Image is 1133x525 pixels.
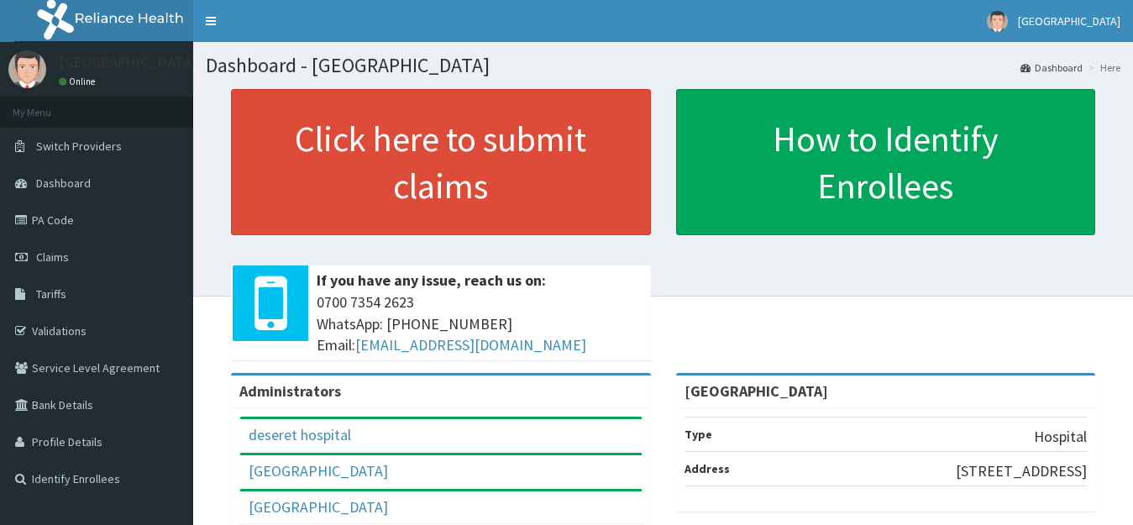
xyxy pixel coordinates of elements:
li: Here [1084,60,1120,75]
b: If you have any issue, reach us on: [317,270,546,290]
span: 0700 7354 2623 WhatsApp: [PHONE_NUMBER] Email: [317,291,643,356]
a: [GEOGRAPHIC_DATA] [249,461,388,480]
span: Claims [36,249,69,265]
h1: Dashboard - [GEOGRAPHIC_DATA] [206,55,1120,76]
strong: [GEOGRAPHIC_DATA] [685,381,828,401]
b: Administrators [239,381,341,401]
img: User Image [8,50,46,88]
a: deseret hospital [249,425,351,444]
span: [GEOGRAPHIC_DATA] [1018,13,1120,29]
span: Dashboard [36,176,91,191]
a: [EMAIL_ADDRESS][DOMAIN_NAME] [355,335,586,354]
span: Tariffs [36,286,66,302]
a: Dashboard [1020,60,1083,75]
p: Hospital [1034,426,1087,448]
span: Switch Providers [36,139,122,154]
a: How to Identify Enrollees [676,89,1096,235]
b: Address [685,461,730,476]
b: Type [685,427,712,442]
p: [STREET_ADDRESS] [956,460,1087,482]
a: Click here to submit claims [231,89,651,235]
a: Online [59,76,99,87]
img: User Image [987,11,1008,32]
a: [GEOGRAPHIC_DATA] [249,497,388,517]
p: [GEOGRAPHIC_DATA] [59,55,197,70]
